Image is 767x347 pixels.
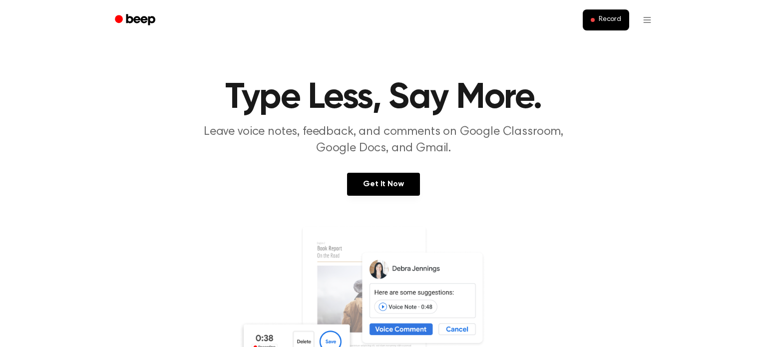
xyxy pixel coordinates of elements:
[108,10,164,30] a: Beep
[128,80,639,116] h1: Type Less, Say More.
[192,124,575,157] p: Leave voice notes, feedback, and comments on Google Classroom, Google Docs, and Gmail.
[583,9,629,30] button: Record
[599,15,621,24] span: Record
[635,8,659,32] button: Open menu
[347,173,419,196] a: Get It Now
